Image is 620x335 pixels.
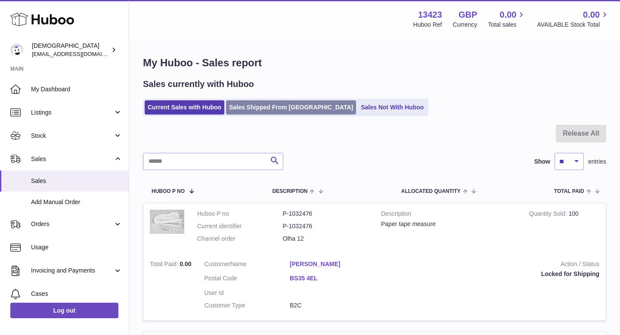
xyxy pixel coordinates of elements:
a: BS35 4EL [290,274,375,282]
span: [EMAIL_ADDRESS][DOMAIN_NAME] [32,50,127,57]
strong: Total Paid [150,261,180,270]
dd: B2C [290,301,375,310]
a: 0.00 AVAILABLE Stock Total [537,9,610,29]
label: Show [534,158,550,166]
span: Orders [31,220,113,228]
div: Huboo Ref [413,21,442,29]
div: Currency [453,21,477,29]
span: ALLOCATED Quantity [401,189,461,194]
span: Total paid [554,189,584,194]
dd: Olha 12 [283,235,369,243]
a: Sales Not With Huboo [358,100,427,115]
a: Sales Shipped From [GEOGRAPHIC_DATA] [226,100,356,115]
span: Description [272,189,307,194]
a: Current Sales with Huboo [145,100,224,115]
dt: Channel order [197,235,283,243]
dd: P-1032476 [283,210,369,218]
strong: Quantity Sold [529,210,569,219]
dd: P-1032476 [283,222,369,230]
span: Sales [31,177,122,185]
dt: Current identifier [197,222,283,230]
h2: Sales currently with Huboo [143,78,254,90]
span: Huboo P no [152,189,185,194]
span: Stock [31,132,113,140]
td: 100 [523,203,606,254]
dt: Postal Code [205,274,290,285]
dt: Name [205,260,290,270]
div: [DEMOGRAPHIC_DATA] [32,42,109,58]
strong: Description [381,210,516,220]
h1: My Huboo - Sales report [143,56,606,70]
span: Usage [31,243,122,251]
dt: User Id [205,289,290,297]
span: Total sales [488,21,526,29]
span: 0.00 [583,9,600,21]
strong: GBP [459,9,477,21]
strong: 13423 [418,9,442,21]
a: Log out [10,303,118,318]
span: Customer [205,261,231,267]
span: AVAILABLE Stock Total [537,21,610,29]
img: olgazyuz@outlook.com [10,43,23,56]
span: entries [588,158,606,166]
div: Paper tape measure [381,220,516,228]
img: 1739881904.png [150,210,184,234]
a: 0.00 Total sales [488,9,526,29]
span: My Dashboard [31,85,122,93]
dt: Huboo P no [197,210,283,218]
span: 0.00 [500,9,517,21]
span: 0.00 [180,261,191,267]
span: Cases [31,290,122,298]
span: Add Manual Order [31,198,122,206]
span: Listings [31,109,113,117]
a: [PERSON_NAME] [290,260,375,268]
strong: Action / Status [388,260,599,270]
span: Invoicing and Payments [31,267,113,275]
dt: Customer Type [205,301,290,310]
span: Sales [31,155,113,163]
div: Locked for Shipping [388,270,599,278]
